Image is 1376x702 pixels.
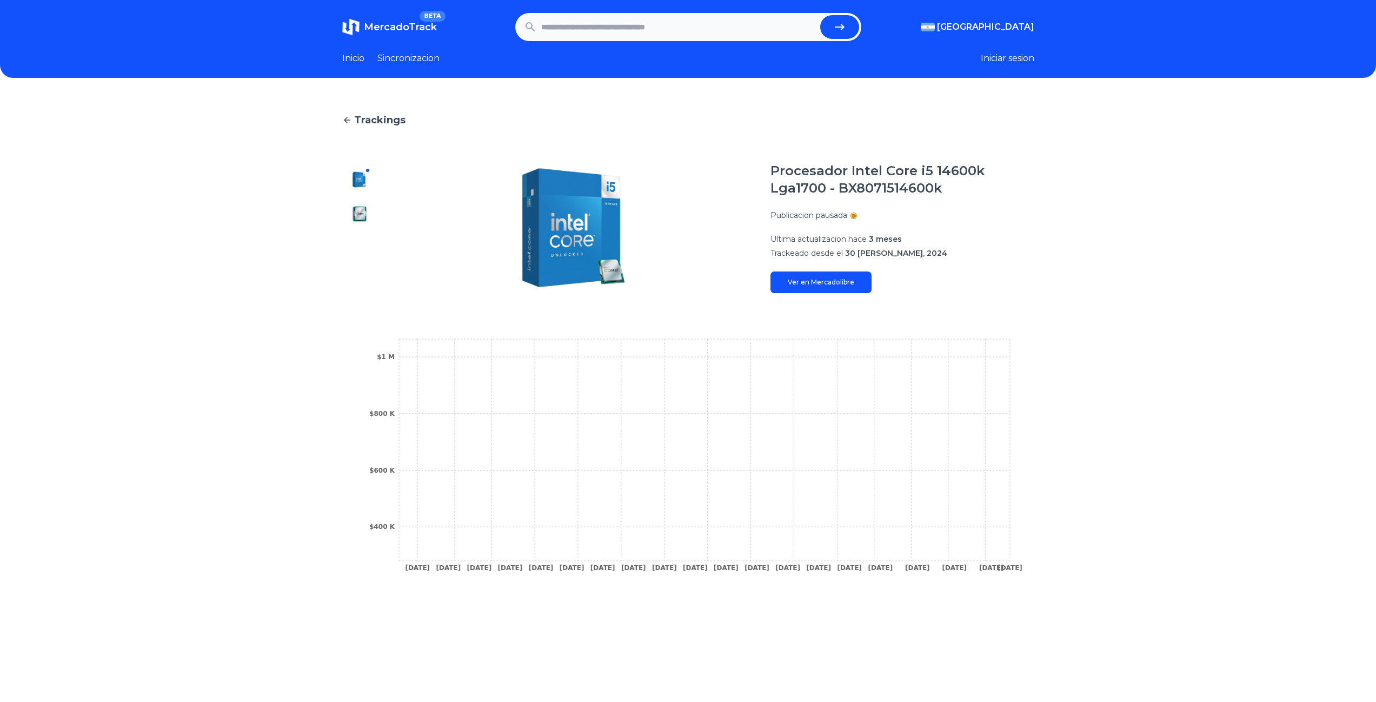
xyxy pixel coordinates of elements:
span: 3 meses [869,234,902,244]
tspan: [DATE] [868,564,893,572]
span: Trackeado desde el [770,248,843,258]
tspan: [DATE] [590,564,615,572]
tspan: $800 K [369,410,395,418]
tspan: [DATE] [806,564,831,572]
tspan: [DATE] [405,564,430,572]
tspan: [DATE] [979,564,1003,572]
tspan: [DATE] [652,564,676,572]
a: Inicio [342,52,364,65]
img: Procesador Intel Core i5 14600k Lga1700 - BX8071514600k [351,171,368,188]
a: Sincronizacion [377,52,440,65]
tspan: $400 K [369,523,395,531]
a: MercadoTrackBETA [342,18,437,36]
tspan: [DATE] [683,564,708,572]
span: 30 [PERSON_NAME], 2024 [845,248,947,258]
img: Procesador Intel Core i5 14600k Lga1700 - BX8071514600k [398,162,749,293]
a: Trackings [342,112,1034,128]
tspan: [DATE] [714,564,739,572]
img: Procesador Intel Core i5 14600k Lga1700 - BX8071514600k [351,206,368,223]
tspan: [DATE] [905,564,929,572]
tspan: [DATE] [436,564,461,572]
button: Iniciar sesion [981,52,1034,65]
tspan: [DATE] [775,564,800,572]
tspan: [DATE] [998,564,1022,572]
tspan: [DATE] [621,564,646,572]
a: Ver en Mercadolibre [770,271,872,293]
img: Argentina [921,23,935,31]
tspan: $1 M [377,353,395,361]
tspan: [DATE] [528,564,553,572]
tspan: [DATE] [559,564,584,572]
tspan: $600 K [369,467,395,474]
button: [GEOGRAPHIC_DATA] [921,21,1034,34]
span: Trackings [354,112,406,128]
tspan: [DATE] [497,564,522,572]
span: MercadoTrack [364,21,437,33]
span: [GEOGRAPHIC_DATA] [937,21,1034,34]
img: MercadoTrack [342,18,360,36]
h1: Procesador Intel Core i5 14600k Lga1700 - BX8071514600k [770,162,1034,197]
tspan: [DATE] [744,564,769,572]
tspan: [DATE] [942,564,967,572]
tspan: [DATE] [837,564,862,572]
span: BETA [420,11,445,22]
tspan: [DATE] [467,564,491,572]
span: Ultima actualizacion hace [770,234,867,244]
p: Publicacion pausada [770,210,847,221]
